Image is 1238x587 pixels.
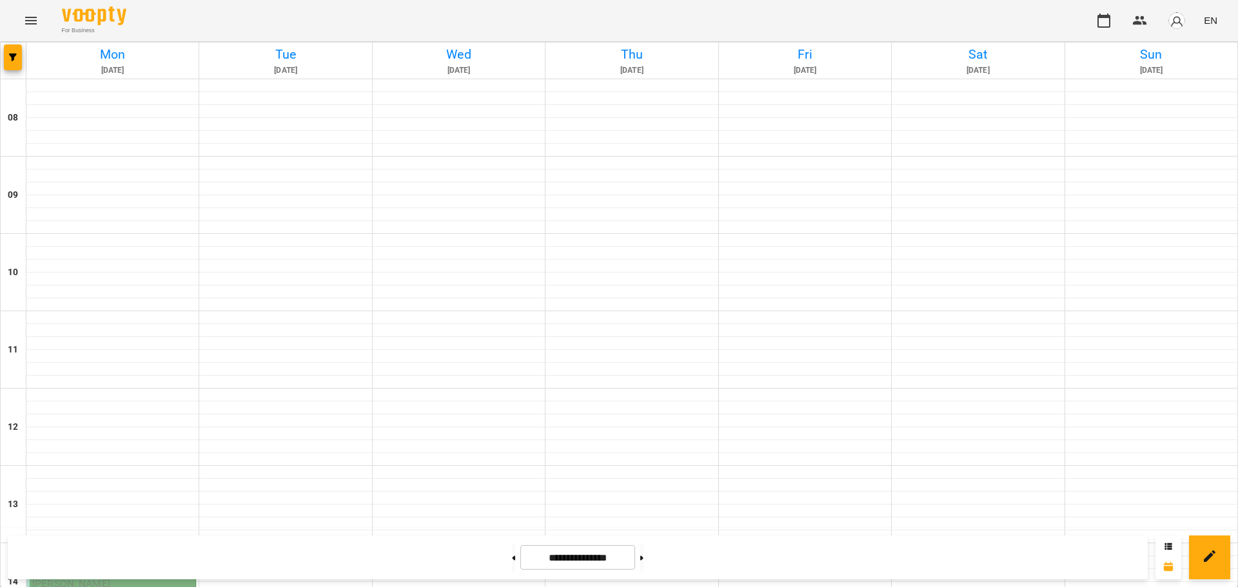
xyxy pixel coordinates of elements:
h6: Sat [894,44,1062,64]
h6: Mon [28,44,197,64]
h6: 08 [8,111,18,125]
h6: 12 [8,420,18,434]
h6: Fri [721,44,889,64]
h6: [DATE] [721,64,889,77]
button: EN [1199,8,1223,32]
h6: 11 [8,343,18,357]
h6: [DATE] [1067,64,1235,77]
h6: 10 [8,265,18,280]
h6: [DATE] [201,64,369,77]
h6: [DATE] [894,64,1062,77]
h6: Wed [375,44,543,64]
h6: 13 [8,497,18,512]
h6: Sun [1067,44,1235,64]
img: Voopty Logo [62,6,126,25]
h6: [DATE] [375,64,543,77]
h6: 09 [8,188,18,202]
h6: Thu [547,44,716,64]
span: EN [1204,14,1217,27]
img: avatar_s.png [1168,12,1186,30]
h6: Tue [201,44,369,64]
h6: [DATE] [547,64,716,77]
h6: [DATE] [28,64,197,77]
button: Menu [15,5,46,36]
span: For Business [62,26,126,35]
